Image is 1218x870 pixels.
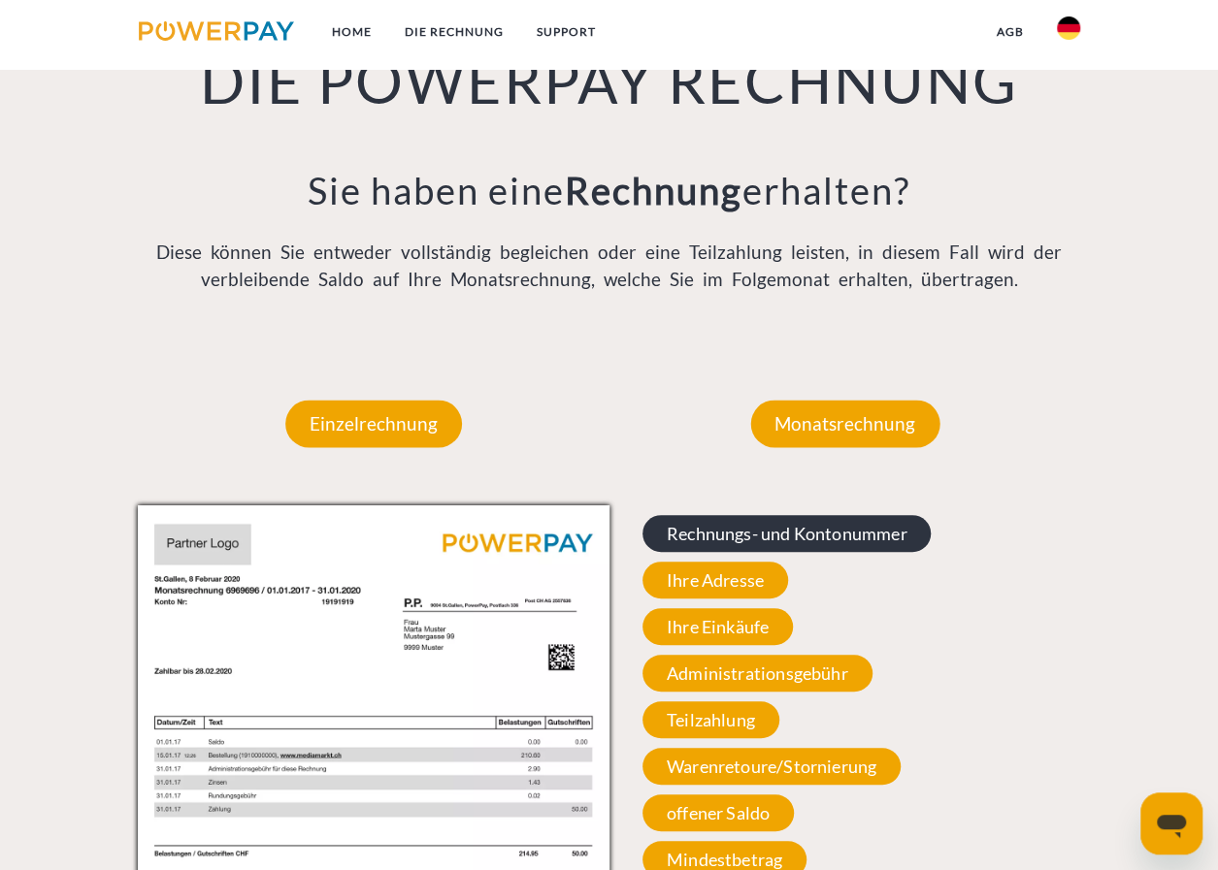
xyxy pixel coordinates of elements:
[314,15,387,49] a: Home
[642,655,872,692] span: Administrationsgebühr
[138,239,1081,294] p: Diese können Sie entweder vollständig begleichen oder eine Teilzahlung leisten, in diesem Fall wi...
[138,168,1081,214] h3: Sie haben eine erhalten?
[642,794,794,831] span: offener Saldo
[642,562,788,598] span: Ihre Adresse
[138,45,1081,119] h1: DIE POWERPAY RECHNUNG
[519,15,611,49] a: SUPPORT
[642,701,779,738] span: Teilzahlung
[642,608,793,645] span: Ihre Einkäufe
[642,515,932,552] span: Rechnungs- und Kontonummer
[750,400,939,446] p: Monatsrechnung
[387,15,519,49] a: DIE RECHNUNG
[1057,16,1080,40] img: de
[285,400,462,446] p: Einzelrechnung
[139,21,295,41] img: logo-powerpay.svg
[1140,792,1202,854] iframe: Schaltfläche zum Öffnen des Messaging-Fensters
[980,15,1040,49] a: agb
[642,748,901,785] span: Warenretoure/Stornierung
[565,168,742,212] b: Rechnung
